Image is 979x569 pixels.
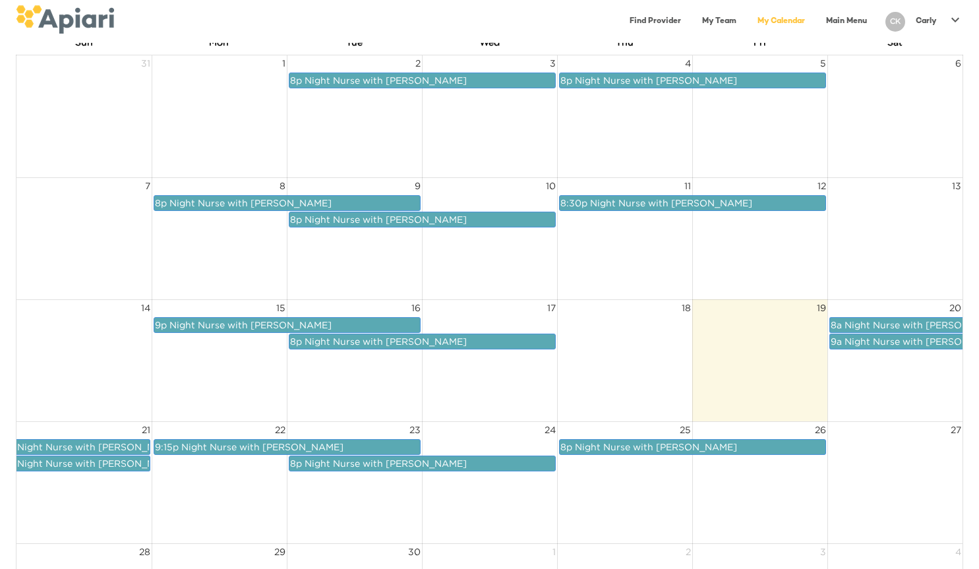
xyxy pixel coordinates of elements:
a: My Calendar [750,8,813,35]
span: 12 [816,178,827,194]
span: 8p [290,336,302,346]
span: Night Nurse with [PERSON_NAME] [17,458,179,468]
span: 18 [680,300,692,316]
span: Sun [75,37,93,47]
a: 8p Night Nurse with [PERSON_NAME] [289,73,556,88]
div: CK [885,12,905,32]
a: 8p Night Nurse with [PERSON_NAME] [154,195,421,211]
span: Night Nurse with [PERSON_NAME] [169,320,332,330]
a: 9a Night Nurse with [PERSON_NAME] [829,334,963,349]
span: 8a [831,320,842,330]
span: 2 [414,55,422,71]
a: Find Provider [622,8,689,35]
span: 11 [683,178,692,194]
span: 23 [408,422,422,438]
span: 9:15p [155,442,179,452]
span: Night Nurse with [PERSON_NAME] [305,336,467,346]
a: 9:15p Night Nurse with [PERSON_NAME] [154,439,421,455]
span: 8p [290,214,302,224]
span: 26 [814,422,827,438]
span: 1 [551,544,557,560]
span: 6 [954,55,963,71]
span: 9a [831,336,842,346]
span: 14 [140,300,152,316]
span: 10 [545,178,557,194]
span: Night Nurse with [PERSON_NAME] [305,458,467,468]
span: 3 [819,544,827,560]
a: 8p Night Nurse with [PERSON_NAME] [559,439,826,455]
span: 28 [138,544,152,560]
a: 8p Night Nurse with [PERSON_NAME] [559,73,826,88]
span: 27 [949,422,963,438]
a: My Team [694,8,744,35]
span: Night Nurse with [PERSON_NAME] [575,442,737,452]
span: 21 [140,422,152,438]
span: Fri [754,37,766,47]
img: logo [16,5,114,34]
span: 9 [413,178,422,194]
span: 5 [819,55,827,71]
span: Mon [209,37,229,47]
span: Thu [616,37,634,47]
span: 20 [948,300,963,316]
span: 8p [560,75,572,85]
span: 25 [678,422,692,438]
span: 1 [281,55,287,71]
span: Night Nurse with [PERSON_NAME] [17,442,179,452]
span: 29 [273,544,287,560]
span: 22 [274,422,287,438]
span: 4 [954,544,963,560]
a: 8:30p Night Nurse with [PERSON_NAME] [559,195,826,211]
span: Night Nurse with [PERSON_NAME] [305,75,467,85]
span: 30 [407,544,422,560]
span: Tue [346,37,363,47]
a: Main Menu [818,8,875,35]
span: 15 [275,300,287,316]
a: 8p Night Nurse with [PERSON_NAME] [289,212,556,227]
span: 8p [290,75,302,85]
span: 2 [684,544,692,560]
a: 9p Night Nurse with [PERSON_NAME] [154,317,421,333]
span: 8p [560,442,572,452]
span: Night Nurse with [PERSON_NAME] [169,198,332,208]
span: 17 [546,300,557,316]
span: 4 [684,55,692,71]
span: Night Nurse with [PERSON_NAME] [590,198,752,208]
a: 8a Night Nurse with [PERSON_NAME] [829,317,963,333]
span: 8p [290,458,302,468]
span: 8 [278,178,287,194]
span: Night Nurse with [PERSON_NAME] [181,442,343,452]
span: Night Nurse with [PERSON_NAME] [575,75,737,85]
p: Carly [916,16,937,27]
span: 3 [549,55,557,71]
span: 24 [543,422,557,438]
a: 8p Night Nurse with [PERSON_NAME] [289,456,556,471]
span: Wed [479,37,500,47]
span: 7 [144,178,152,194]
span: 8p [155,198,167,208]
span: 8:30p [560,198,587,208]
a: Night Nurse with [PERSON_NAME] [16,439,150,455]
span: 9p [155,320,167,330]
span: 31 [140,55,152,71]
span: Sat [887,37,903,47]
span: Night Nurse with [PERSON_NAME] [305,214,467,224]
a: Night Nurse with [PERSON_NAME] [16,456,150,471]
span: 19 [816,300,827,316]
a: 8p Night Nurse with [PERSON_NAME] [289,334,556,349]
span: 13 [951,178,963,194]
span: 16 [410,300,422,316]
